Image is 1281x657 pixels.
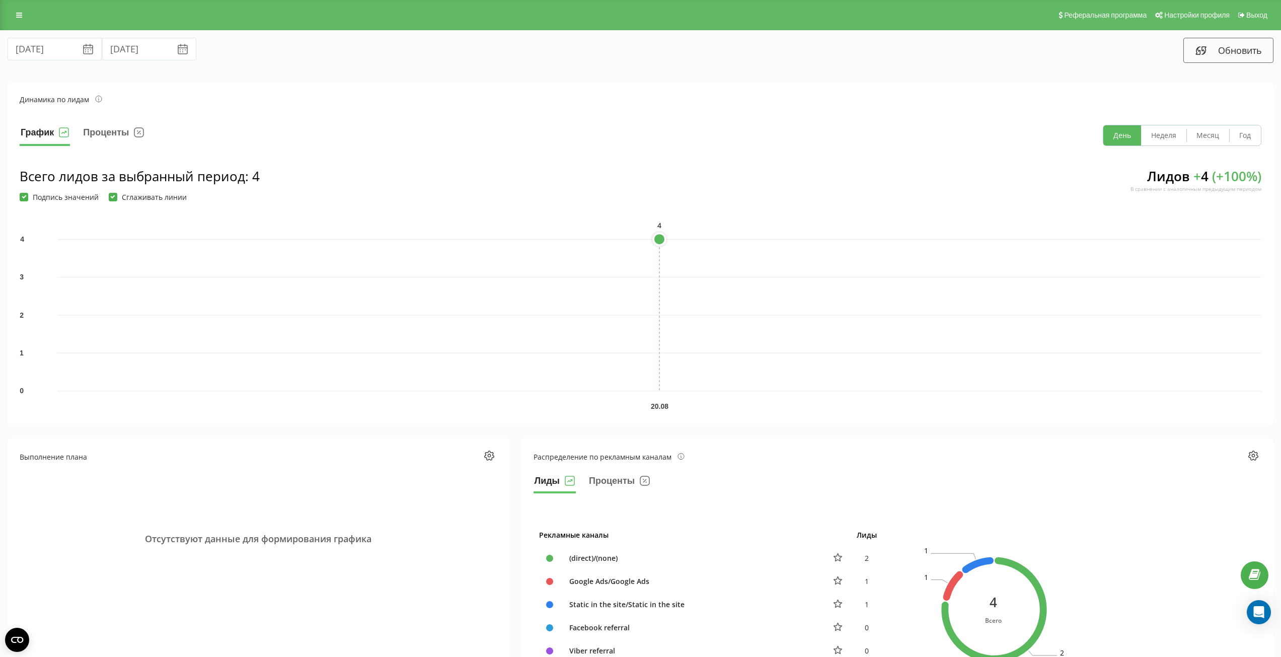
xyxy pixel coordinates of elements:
[924,546,928,555] text: 1
[20,167,260,185] div: Всего лидов за выбранный период : 4
[851,593,882,616] td: 1
[851,570,882,593] td: 1
[1064,11,1147,19] span: Реферальная программа
[1103,125,1141,145] button: День
[20,473,497,604] div: Отсутствуют данные для формирования графика
[82,125,145,146] button: Проценты
[1229,125,1261,145] button: Год
[534,452,685,462] div: Распределение по рекламным каналам
[1186,125,1229,145] button: Месяц
[1164,11,1230,19] span: Настройки профиля
[564,622,819,633] div: Facebook referral
[657,221,661,230] text: 4
[1247,600,1271,624] div: Open Intercom Messenger
[1183,38,1273,63] button: Обновить
[1193,167,1201,185] span: +
[20,452,87,462] div: Выполнение плана
[534,473,576,493] button: Лиды
[1131,167,1261,201] div: Лидов 4
[985,593,1002,611] div: 4
[534,523,851,547] th: Рекламные каналы
[851,616,882,639] td: 0
[1141,125,1186,145] button: Неделя
[109,193,187,201] label: Сглаживать линии
[985,615,1002,625] div: Всего
[1246,11,1267,19] span: Выход
[20,94,102,105] div: Динамика по лидам
[1212,167,1261,185] span: ( + 100 %)
[20,349,24,357] text: 1
[5,628,29,652] button: Open CMP widget
[20,311,24,319] text: 2
[1131,185,1261,192] div: В сравнении с аналогичным предыдущим периодом
[851,523,882,547] th: Лиды
[924,572,928,581] text: 1
[564,576,819,587] div: Google Ads/Google Ads
[651,402,668,410] text: 20.08
[851,547,882,570] td: 2
[20,125,70,146] button: График
[20,387,24,395] text: 0
[588,473,651,493] button: Проценты
[564,599,819,610] div: Static in the site/Static in the site
[564,645,819,656] div: Viber referral
[564,553,819,563] div: (direct)/(none)
[20,273,24,281] text: 3
[20,193,99,201] label: Подпись значений
[20,235,24,243] text: 4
